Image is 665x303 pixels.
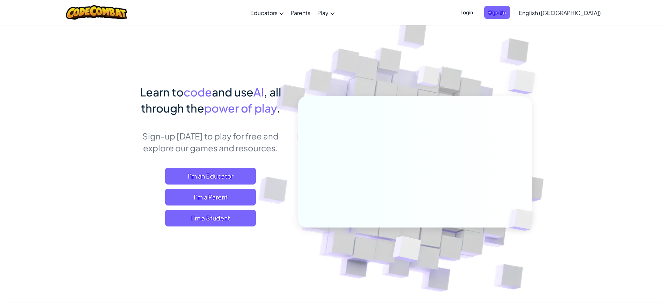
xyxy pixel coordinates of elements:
button: Login [456,6,477,19]
a: I'm an Educator [165,168,256,185]
a: English ([GEOGRAPHIC_DATA]) [515,3,604,22]
button: I'm a Student [165,210,256,226]
span: AI [253,85,264,99]
a: Parents [287,3,314,22]
span: Learn to [140,85,184,99]
span: Play [317,9,328,16]
a: Educators [247,3,287,22]
img: Overlap cubes [494,52,555,111]
img: Overlap cubes [497,194,549,245]
span: English ([GEOGRAPHIC_DATA]) [519,9,601,16]
img: Overlap cubes [375,221,438,279]
a: I'm a Parent [165,189,256,205]
a: Play [314,3,338,22]
span: power of play [204,101,277,115]
span: Educators [250,9,278,16]
img: Overlap cubes [404,52,454,104]
span: . [277,101,280,115]
button: Sign Up [484,6,510,19]
span: and use [212,85,253,99]
span: code [184,85,212,99]
p: Sign-up [DATE] to play for free and explore our games and resources. [134,130,288,154]
img: CodeCombat logo [66,5,127,20]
